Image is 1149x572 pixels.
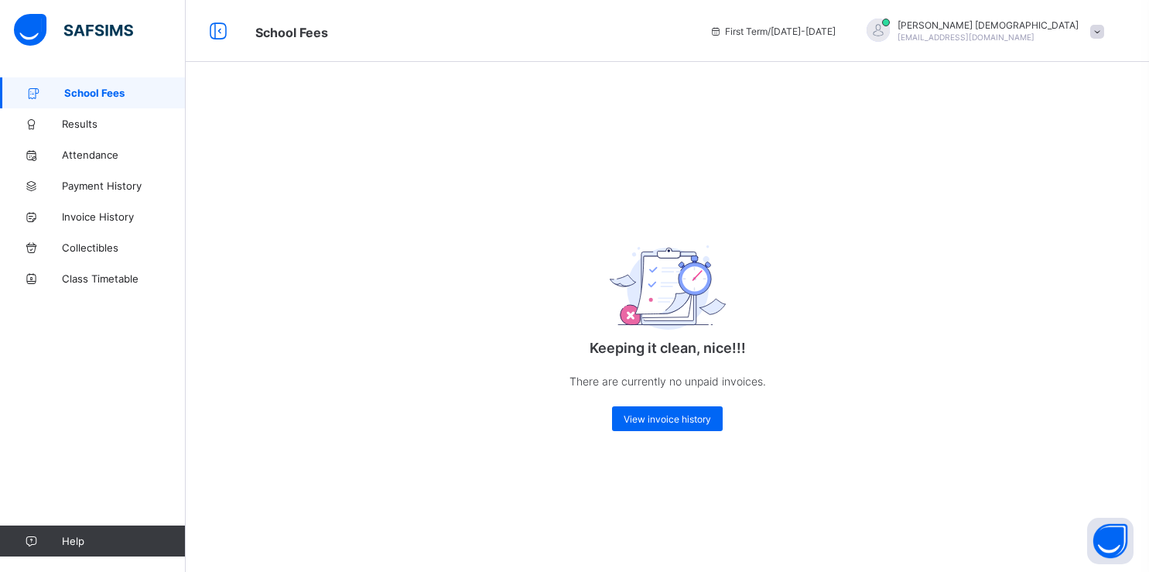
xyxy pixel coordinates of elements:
[513,372,822,391] p: There are currently no unpaid invoices.
[710,26,836,37] span: session/term information
[513,340,822,356] p: Keeping it clean, nice!!!
[851,19,1112,44] div: BensonAdeseko
[62,180,186,192] span: Payment History
[624,413,711,425] span: View invoice history
[62,118,186,130] span: Results
[62,149,186,161] span: Attendance
[62,241,186,254] span: Collectibles
[610,245,726,330] img: empty_exam.25ac31c7e64bfa8fcc0a6b068b22d071.svg
[898,33,1034,42] span: [EMAIL_ADDRESS][DOMAIN_NAME]
[62,272,186,285] span: Class Timetable
[64,87,186,99] span: School Fees
[62,535,185,547] span: Help
[62,211,186,223] span: Invoice History
[513,203,822,447] div: Keeping it clean, nice!!!
[14,14,133,46] img: safsims
[255,25,328,40] span: School Fees
[1087,518,1134,564] button: Open asap
[898,19,1079,31] span: [PERSON_NAME] [DEMOGRAPHIC_DATA]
